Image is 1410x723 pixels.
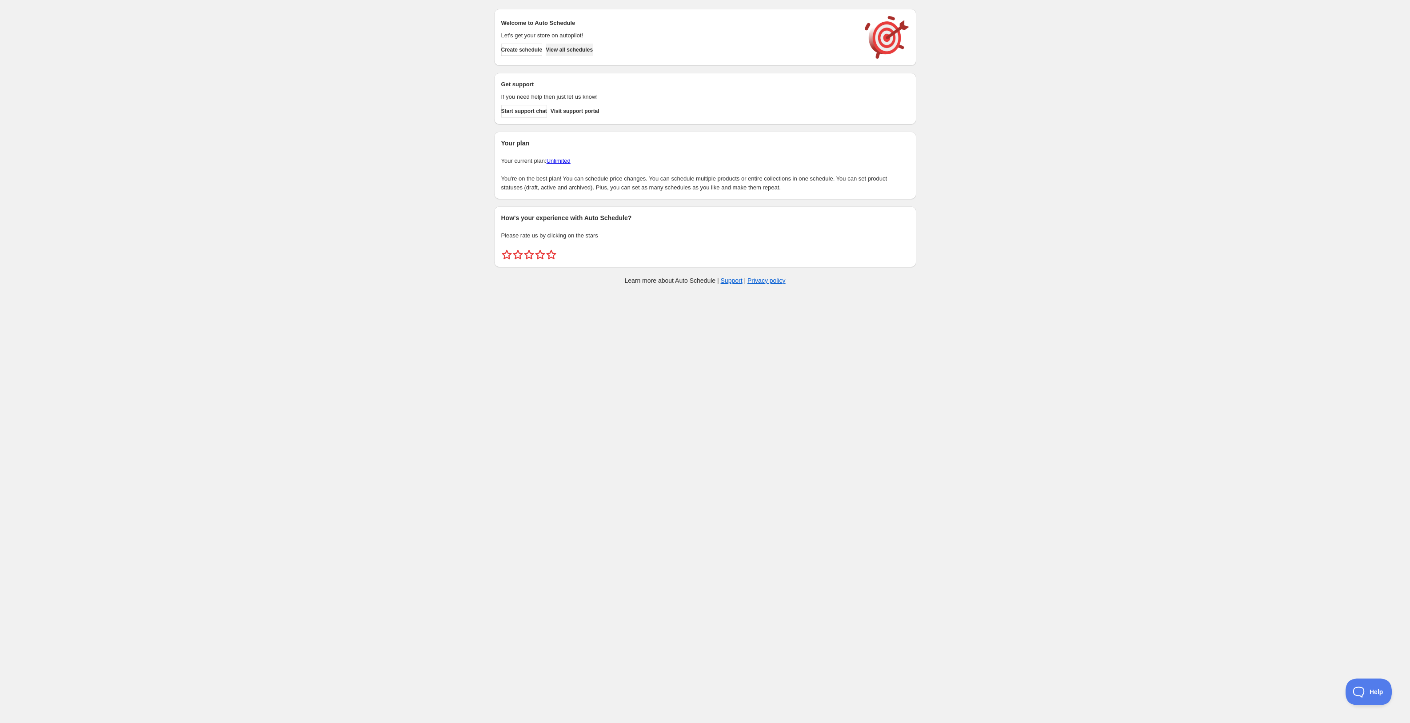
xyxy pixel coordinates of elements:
a: Unlimited [547,157,571,164]
p: Let's get your store on autopilot! [501,31,856,40]
p: Learn more about Auto Schedule | | [624,276,785,285]
span: View all schedules [546,46,593,53]
h2: Get support [501,80,856,89]
h2: Your plan [501,139,909,148]
p: Your current plan: [501,157,909,165]
p: You're on the best plan! You can schedule price changes. You can schedule multiple products or en... [501,174,909,192]
span: Start support chat [501,108,547,115]
a: Start support chat [501,105,547,117]
p: If you need help then just let us know! [501,92,856,101]
p: Please rate us by clicking on the stars [501,231,909,240]
a: Privacy policy [747,277,786,284]
button: View all schedules [546,44,593,56]
a: Support [721,277,743,284]
a: Visit support portal [551,105,599,117]
span: Visit support portal [551,108,599,115]
h2: How's your experience with Auto Schedule? [501,213,909,222]
iframe: Toggle Customer Support [1346,679,1392,705]
span: Create schedule [501,46,543,53]
h2: Welcome to Auto Schedule [501,19,856,28]
button: Create schedule [501,44,543,56]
